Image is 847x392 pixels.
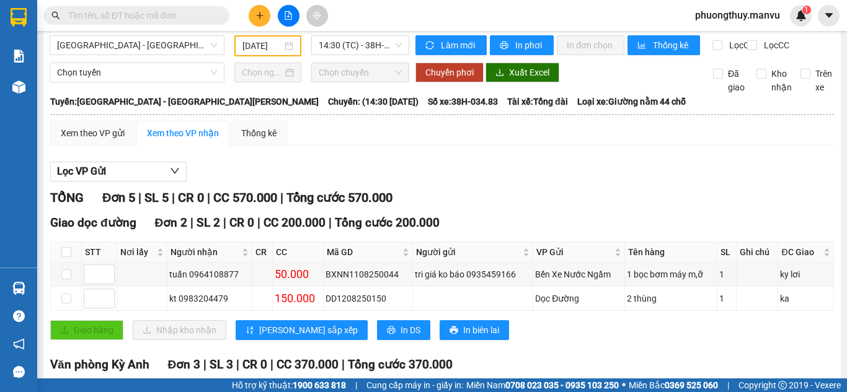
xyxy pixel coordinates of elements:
[100,298,114,308] span: Decrease Value
[273,242,324,263] th: CC
[507,95,568,108] span: Tài xế: Tổng đài
[780,268,831,281] div: ky lơi
[415,63,484,82] button: Chuyển phơi
[500,41,510,51] span: printer
[104,276,112,283] span: down
[50,216,136,230] span: Giao dọc đường
[12,50,25,63] img: solution-icon
[463,323,499,337] span: In biên lai
[625,242,717,263] th: Tên hàng
[737,242,779,263] th: Ghi chú
[82,242,117,263] th: STT
[259,323,358,337] span: [PERSON_NAME] sắp xếp
[387,326,396,336] span: printer
[190,216,193,230] span: |
[326,292,410,305] div: DD1208250150
[536,245,612,259] span: VP Gửi
[780,292,831,305] div: ka
[326,268,410,281] div: BXNN1108250044
[168,357,201,372] span: Đơn 3
[12,81,25,94] img: warehouse-icon
[415,268,531,281] div: tri giá ko báo 0935459166
[486,63,559,82] button: downloadXuất Excel
[264,216,326,230] span: CC 200.000
[335,216,440,230] span: Tổng cước 200.000
[804,6,809,14] span: 1
[685,7,790,23] span: phuongthuy.manvu
[197,216,220,230] span: SL 2
[13,338,25,350] span: notification
[629,378,718,392] span: Miền Bắc
[257,216,260,230] span: |
[104,300,112,307] span: down
[450,326,458,336] span: printer
[533,263,625,287] td: Bến Xe Nước Ngầm
[490,35,554,55] button: printerIn phơi
[280,190,283,205] span: |
[415,35,487,55] button: syncLàm mới
[223,216,226,230] span: |
[68,9,215,22] input: Tìm tên, số ĐT hoặc mã đơn
[348,357,453,372] span: Tổng cước 370.000
[50,320,123,340] button: uploadGiao hàng
[178,190,204,205] span: CR 0
[147,126,219,140] div: Xem theo VP nhận
[51,11,60,20] span: search
[818,5,840,27] button: caret-down
[577,95,686,108] span: Loại xe: Giường nằm 44 chỗ
[155,216,188,230] span: Đơn 2
[319,63,402,82] span: Chọn chuyến
[355,378,357,392] span: |
[169,292,249,305] div: kt 0983204479
[535,292,623,305] div: Dọc Đường
[104,291,112,298] span: up
[719,292,734,305] div: 1
[466,378,619,392] span: Miền Nam
[242,39,282,53] input: 11/08/2025
[241,126,277,140] div: Thống kê
[416,245,521,259] span: Người gửi
[286,190,392,205] span: Tổng cước 570.000
[50,162,187,181] button: Lọc VP Gửi
[100,265,114,274] span: Increase Value
[727,378,729,392] span: |
[229,216,254,230] span: CR 0
[236,320,368,340] button: sort-ascending[PERSON_NAME] sắp xếp
[557,35,624,55] button: In đơn chọn
[313,11,321,20] span: aim
[328,95,419,108] span: Chuyến: (14:30 [DATE])
[766,67,797,94] span: Kho nhận
[622,383,626,388] span: ⚪️
[441,38,477,52] span: Làm mới
[203,357,206,372] span: |
[252,242,273,263] th: CR
[242,66,283,79] input: Chọn ngày
[275,266,321,283] div: 50.000
[207,190,210,205] span: |
[57,36,217,54] span: Hà Nội - Kỳ Anh
[428,95,498,108] span: Số xe: 38H-034.83
[13,366,25,378] span: message
[665,380,718,390] strong: 0369 525 060
[169,268,249,281] div: tuấn 0964108877
[723,67,750,94] span: Đã giao
[329,216,332,230] span: |
[627,268,715,281] div: 1 bọc bơm máy m,ỡ
[759,38,791,52] span: Lọc CC
[171,245,239,259] span: Người nhận
[249,5,270,27] button: plus
[366,378,463,392] span: Cung cấp máy in - giấy in:
[270,357,273,372] span: |
[232,378,346,392] span: Hỗ trợ kỹ thuật:
[246,326,254,336] span: sort-ascending
[236,357,239,372] span: |
[293,380,346,390] strong: 1900 633 818
[535,268,623,281] div: Bến Xe Nước Ngầm
[100,289,114,298] span: Increase Value
[100,274,114,284] span: Decrease Value
[306,5,328,27] button: aim
[796,10,807,21] img: icon-new-feature
[802,6,811,14] sup: 1
[440,320,509,340] button: printerIn biên lai
[717,242,737,263] th: SL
